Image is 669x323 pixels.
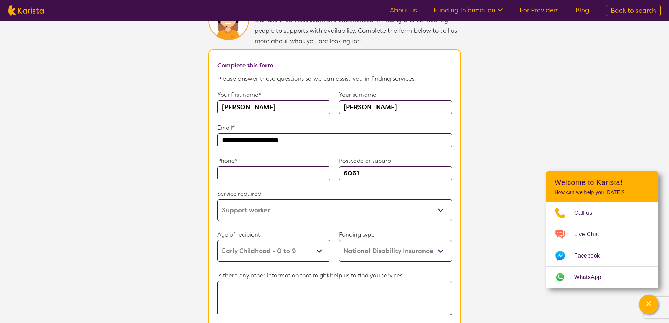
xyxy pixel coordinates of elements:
span: Live Chat [574,229,608,240]
h2: Welcome to Karista! [555,178,650,187]
p: Is there any other information that might help us to find you services [217,270,452,281]
p: Age of recipient [217,230,330,240]
p: Please answer these questions so we can assist you in finding services: [217,73,452,84]
div: Channel Menu [546,171,658,288]
img: Karista logo [8,5,44,16]
p: Phone* [217,156,330,166]
p: Our Client Services team are experienced in finding and connecting people to supports with availa... [255,15,461,46]
a: Web link opens in a new tab. [546,267,658,288]
span: WhatsApp [574,272,610,283]
a: Funding Information [434,6,503,14]
p: Postcode or suburb [339,156,452,166]
a: For Providers [520,6,559,14]
p: Your surname [339,90,452,100]
a: About us [390,6,417,14]
span: Facebook [574,251,608,261]
span: Call us [574,208,601,218]
p: How can we help you [DATE]? [555,189,650,195]
p: Your first name* [217,90,330,100]
b: Complete this form [217,62,273,69]
a: Back to search [606,5,661,16]
button: Channel Menu [639,295,658,314]
p: Service required [217,189,452,199]
a: Blog [576,6,589,14]
p: Email* [217,123,452,133]
p: Funding type [339,230,452,240]
ul: Choose channel [546,202,658,288]
span: Back to search [611,6,656,15]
